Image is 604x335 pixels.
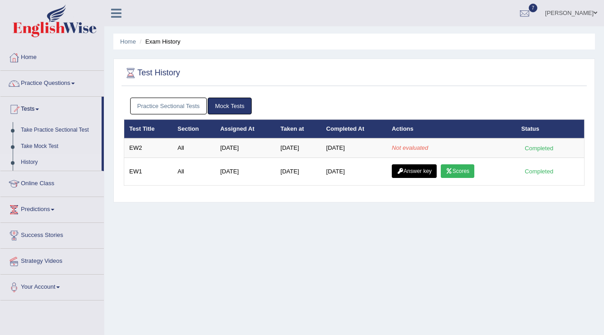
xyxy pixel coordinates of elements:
td: All [173,158,215,185]
em: Not evaluated [392,144,428,151]
td: EW1 [124,158,173,185]
div: Completed [521,143,557,153]
a: Home [120,38,136,45]
td: [DATE] [321,138,387,158]
a: History [17,154,102,171]
th: Actions [387,119,516,138]
a: Scores [441,164,474,178]
a: Success Stories [0,223,104,246]
a: Practice Sectional Tests [130,98,207,114]
th: Taken at [276,119,321,138]
a: Online Class [0,171,104,194]
a: Take Mock Test [17,138,102,155]
td: All [173,138,215,158]
a: Home [0,45,104,68]
th: Assigned At [215,119,276,138]
a: Strategy Videos [0,249,104,271]
div: Completed [521,167,557,176]
td: [DATE] [276,138,321,158]
th: Test Title [124,119,173,138]
li: Exam History [137,37,180,46]
span: 7 [529,4,538,12]
th: Section [173,119,215,138]
th: Status [516,119,585,138]
a: Mock Tests [208,98,252,114]
a: Your Account [0,275,104,297]
a: Tests [0,97,102,119]
a: Take Practice Sectional Test [17,122,102,138]
a: Answer key [392,164,437,178]
td: [DATE] [215,138,276,158]
a: Predictions [0,197,104,220]
td: [DATE] [215,158,276,185]
td: [DATE] [276,158,321,185]
a: Practice Questions [0,71,104,94]
td: [DATE] [321,158,387,185]
th: Completed At [321,119,387,138]
td: EW2 [124,138,173,158]
h2: Test History [124,66,180,80]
